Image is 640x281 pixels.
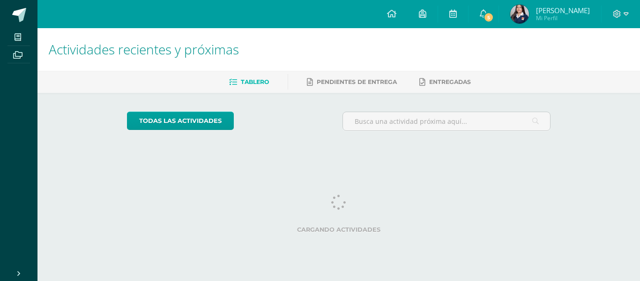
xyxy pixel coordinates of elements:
[229,75,269,90] a: Tablero
[484,12,494,23] span: 5
[510,5,529,23] img: 3effe55ee0cf534df9a1c724e24d21ca.png
[241,78,269,85] span: Tablero
[307,75,397,90] a: Pendientes de entrega
[419,75,471,90] a: Entregadas
[317,78,397,85] span: Pendientes de entrega
[343,112,551,130] input: Busca una actividad próxima aquí...
[127,112,234,130] a: todas las Actividades
[429,78,471,85] span: Entregadas
[49,40,239,58] span: Actividades recientes y próximas
[536,6,590,15] span: [PERSON_NAME]
[536,14,590,22] span: Mi Perfil
[127,226,551,233] label: Cargando actividades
